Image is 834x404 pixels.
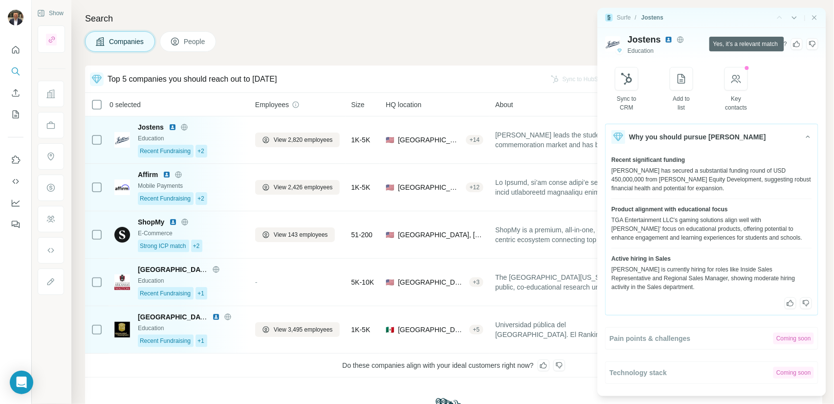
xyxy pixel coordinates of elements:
[109,37,145,46] span: Companies
[615,94,638,112] div: Sync to CRM
[198,289,204,298] span: +1
[198,147,204,156] span: +2
[605,36,621,52] img: Logo of Jostens
[628,33,661,46] span: Jostens
[386,230,394,240] span: 🇺🇸
[274,135,333,144] span: View 2,820 employees
[398,325,465,335] span: [GEOGRAPHIC_DATA], [GEOGRAPHIC_DATA]
[495,178,640,197] span: Lo Ipsumd, si’am conse adipi’e seddoeiusm te incid utlaboreetd magnaaliqu enimadmini ve qui nostr...
[612,156,685,164] span: Recent significant funding
[198,194,204,203] span: +2
[169,123,176,131] img: LinkedIn logo
[163,171,171,179] img: LinkedIn logo
[386,135,394,145] span: 🇺🇸
[8,194,23,212] button: Dashboard
[8,173,23,190] button: Use Surfe API
[635,13,636,22] li: /
[85,354,822,378] div: Do these companies align with your ideal customers right now?
[140,147,191,156] span: Recent Fundraising
[351,135,371,145] span: 1K-5K
[610,334,691,343] span: Pain points & challenges
[612,205,728,214] span: Product alignment with educational focus
[351,100,365,110] span: Size
[138,324,243,333] div: Education
[628,46,725,55] span: Education
[114,322,130,337] img: Logo of Universidad de Guanajuato
[138,122,164,132] span: Jostens
[612,216,812,242] div: TGA Entertainment LLC's gaming solutions align well with [PERSON_NAME]' focus on educational prod...
[138,217,164,227] span: ShopMy
[495,320,640,339] span: Universidad pública del [GEOGRAPHIC_DATA]. El Ranking Iberoamericano [PERSON_NAME] 2014, que clas...
[610,368,667,378] span: Technology stack
[469,278,484,287] div: + 3
[398,182,462,192] span: [GEOGRAPHIC_DATA]
[8,41,23,59] button: Quick start
[617,13,631,22] div: Surfe
[8,84,23,102] button: Enrich CSV
[138,134,243,143] div: Education
[351,182,371,192] span: 1K-5K
[612,265,812,292] div: [PERSON_NAME] is currently hiring for roles like Inside Sales Representative and Regional Sales M...
[725,94,748,112] div: Key contacts
[606,362,818,383] button: Technology stackComing soon
[140,289,191,298] span: Recent Fundraising
[670,94,693,112] div: Add to list
[466,135,483,144] div: + 14
[386,277,394,287] span: 🇺🇸
[351,325,371,335] span: 1K-5K
[386,325,394,335] span: 🇲🇽
[114,180,130,195] img: Logo of Affirm
[8,10,23,25] img: Avatar
[398,135,462,145] span: [GEOGRAPHIC_DATA], [US_STATE]
[773,367,814,379] div: Coming soon
[198,337,204,345] span: +1
[138,266,250,273] span: [GEOGRAPHIC_DATA][US_STATE]
[30,6,70,21] button: Show
[114,274,130,290] img: Logo of University of Arkansas
[811,14,818,22] button: Close side panel
[255,133,340,147] button: View 2,820 employees
[495,100,513,110] span: About
[255,278,258,286] span: -
[193,242,200,250] span: +2
[773,333,814,344] div: Coming soon
[386,182,394,192] span: 🇺🇸
[398,230,483,240] span: [GEOGRAPHIC_DATA], [US_STATE]
[138,313,211,321] span: [GEOGRAPHIC_DATA]
[386,100,421,110] span: HQ location
[398,277,465,287] span: [GEOGRAPHIC_DATA], [US_STATE]
[469,325,484,334] div: + 5
[114,132,130,148] img: Logo of Jostens
[665,36,673,44] img: LinkedIn avatar
[8,216,23,233] button: Feedback
[274,230,328,239] span: View 143 employees
[212,313,220,321] img: LinkedIn logo
[138,276,243,285] div: Education
[184,37,206,46] span: People
[10,371,33,394] div: Open Intercom Messenger
[274,325,333,334] span: View 3,495 employees
[274,183,333,192] span: View 2,426 employees
[140,194,191,203] span: Recent Fundraising
[466,183,483,192] div: + 12
[138,181,243,190] div: Mobile Payments
[605,14,613,22] img: Surfe Logo
[606,124,818,150] button: Why you should pursue [PERSON_NAME]
[85,12,822,25] h4: Search
[790,13,799,22] button: Previous
[108,73,277,85] div: Top 5 companies you should reach out to [DATE]
[629,132,766,142] span: Why you should pursue [PERSON_NAME]
[606,328,818,349] button: Pain points & challengesComing soon
[351,277,374,287] span: 5K-10K
[140,242,186,250] span: Strong ICP match
[255,322,340,337] button: View 3,495 employees
[495,272,640,292] span: The [GEOGRAPHIC_DATA][US_STATE] is a public, co-educational research university, providing underg...
[351,230,373,240] span: 51-200
[8,151,23,169] button: Use Surfe on LinkedIn
[743,40,787,48] div: Relevant match ?
[255,100,289,110] span: Employees
[110,100,141,110] span: 0 selected
[114,227,130,243] img: Logo of ShopMy
[138,229,243,238] div: E-Commerce
[612,166,812,193] div: [PERSON_NAME] has secured a substantial funding round of USD 450,000,000 from [PERSON_NAME] Equit...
